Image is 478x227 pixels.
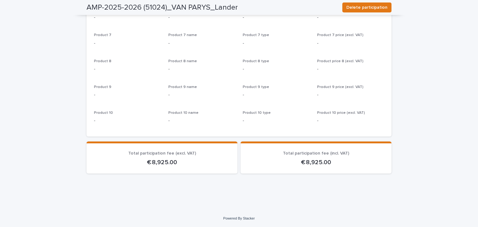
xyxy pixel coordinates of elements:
[94,66,161,72] p: -
[283,151,349,155] span: Total participation fee (incl. VAT)
[94,59,111,63] span: Product 8
[243,111,271,115] span: Product 10 type
[317,118,384,124] p: -
[94,40,161,47] p: -
[87,3,238,12] h2: AMP-2025-2026 (51024)_VAN PARYS_Lander
[317,85,363,89] span: Product 9 price (excl. VAT)
[94,14,161,21] p: -
[317,66,384,72] p: -
[168,111,199,115] span: Product 10 name
[342,2,391,12] button: Delete participation
[243,92,310,98] p: -
[128,151,196,155] span: Total participation fee (excl. VAT)
[317,59,363,63] span: Product price 8 (excl. VAT)
[317,14,384,21] p: -
[346,4,387,11] span: Delete participation
[223,216,255,220] a: Powered By Stacker
[94,85,111,89] span: Product 9
[317,92,384,98] p: -
[243,14,310,21] p: -
[168,14,235,21] p: -
[243,33,269,37] span: Product 7 type
[94,92,161,98] p: -
[94,159,230,166] p: € 8,925.00
[243,118,310,124] p: -
[94,111,113,115] span: Product 10
[248,159,384,166] p: € 8,925.00
[168,40,235,47] p: -
[168,33,197,37] span: Product 7 name
[168,66,235,72] p: -
[317,33,363,37] span: Product 7 price (excl. VAT)
[243,66,310,72] p: -
[243,85,269,89] span: Product 9 type
[94,33,111,37] span: Product 7
[317,111,365,115] span: Product 10 price (excl. VAT)
[168,59,197,63] span: Product 8 name
[94,118,161,124] p: -
[243,40,310,47] p: -
[317,40,384,47] p: -
[243,59,269,63] span: Product 8 type
[168,85,197,89] span: Product 9 name
[168,118,235,124] p: -
[168,92,235,98] p: -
